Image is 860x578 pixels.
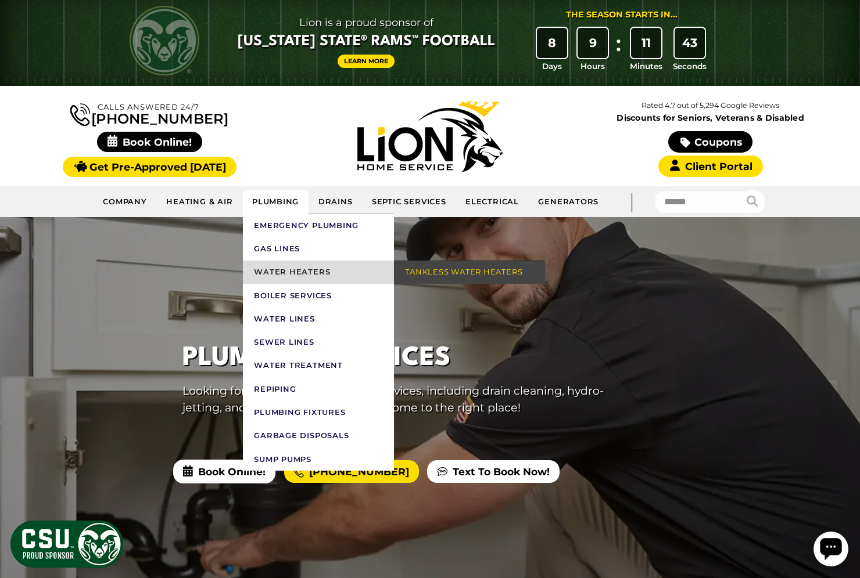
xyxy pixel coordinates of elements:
[130,6,199,75] img: CSU Rams logo
[97,132,202,152] span: Book Online!
[578,28,608,58] div: 9
[238,13,495,32] span: Lion is a proud sponsor of
[243,354,394,377] a: Water Treatment
[5,5,40,39] div: Open chat widget
[243,330,394,353] a: Sewer Lines
[157,190,243,214] a: Heating & Air
[675,28,705,58] div: 43
[631,28,661,58] div: 11
[537,28,567,58] div: 8
[573,114,848,122] span: Discounts for Seniors, Veterans & Disabled
[658,156,763,177] a: Client Portal
[630,60,662,72] span: Minutes
[427,460,559,483] a: Text To Book Now!
[243,261,394,284] a: Water Heaters
[182,382,605,416] p: Looking for professional plumbing services, including drain cleaning, hydro-jetting, and more? We...
[94,190,157,214] a: Company
[394,261,545,284] a: Tankless Water Heaters
[338,55,395,68] a: Learn More
[357,101,503,172] img: Lion Home Service
[608,186,655,217] div: |
[456,190,529,214] a: Electrical
[243,447,394,471] a: Sump Pumps
[529,190,608,214] a: Generators
[284,460,419,483] a: [PHONE_NUMBER]
[243,424,394,447] a: Garbage Disposals
[243,237,394,260] a: Gas Lines
[243,284,394,307] a: Boiler Services
[613,28,625,73] div: :
[70,101,228,126] a: [PHONE_NUMBER]
[673,60,707,72] span: Seconds
[566,9,678,21] div: The Season Starts in...
[9,519,125,569] img: CSU Sponsor Badge
[238,32,495,52] span: [US_STATE] State® Rams™ Football
[243,400,394,424] a: Plumbing Fixtures
[580,60,605,72] span: Hours
[363,190,456,214] a: Septic Services
[243,377,394,400] a: Repiping
[542,60,562,72] span: Days
[570,99,851,112] p: Rated 4.7 out of 5,294 Google Reviews
[309,190,362,214] a: Drains
[173,460,275,483] span: Book Online!
[668,131,752,153] a: Coupons
[243,190,309,214] a: Plumbing
[182,339,605,378] h1: Plumbing Services
[63,157,236,177] a: Get Pre-Approved [DATE]
[243,214,394,237] a: Emergency Plumbing
[243,307,394,330] a: Water Lines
